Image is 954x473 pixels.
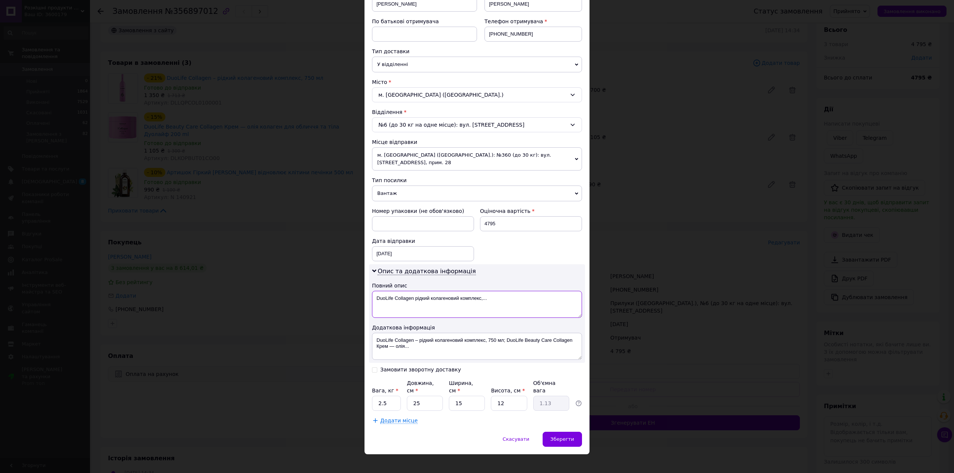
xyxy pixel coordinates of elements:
span: Тип посилки [372,177,406,183]
label: Вага, кг [372,388,398,394]
span: Телефон отримувача [484,18,543,24]
textarea: DuoLife Collagen рідкий колагеновий комплекс,... [372,291,582,318]
textarea: DuoLife Collagen – рідкий колагеновий комплекс, 750 мл; DuoLife Beauty Care Collagen Крем — олія... [372,333,582,360]
span: Вантаж [372,186,582,201]
div: Замовити зворотну доставку [380,367,461,373]
div: №6 (до 30 кг на одне місце): вул. [STREET_ADDRESS] [372,117,582,132]
span: Тип доставки [372,48,409,54]
div: Додаткова інформація [372,324,582,331]
span: У відділенні [372,57,582,72]
label: Довжина, см [407,380,434,394]
span: м. [GEOGRAPHIC_DATA] ([GEOGRAPHIC_DATA].): №360 (до 30 кг): вул. [STREET_ADDRESS], прим. 28 [372,147,582,171]
div: Оціночна вартість [480,207,582,215]
span: Зберегти [550,436,574,442]
input: +380 [484,27,582,42]
span: Скасувати [502,436,529,442]
span: Опис та додаткова інформація [378,268,476,275]
div: Повний опис [372,282,582,289]
span: Додати місце [380,418,418,424]
div: Об'ємна вага [533,379,569,394]
div: м. [GEOGRAPHIC_DATA] ([GEOGRAPHIC_DATA].) [372,87,582,102]
span: По батькові отримувача [372,18,439,24]
label: Висота, см [491,388,525,394]
div: Номер упаковки (не обов'язково) [372,207,474,215]
div: Дата відправки [372,237,474,245]
label: Ширина, см [449,380,473,394]
div: Місто [372,78,582,86]
div: Відділення [372,108,582,116]
span: Місце відправки [372,139,417,145]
